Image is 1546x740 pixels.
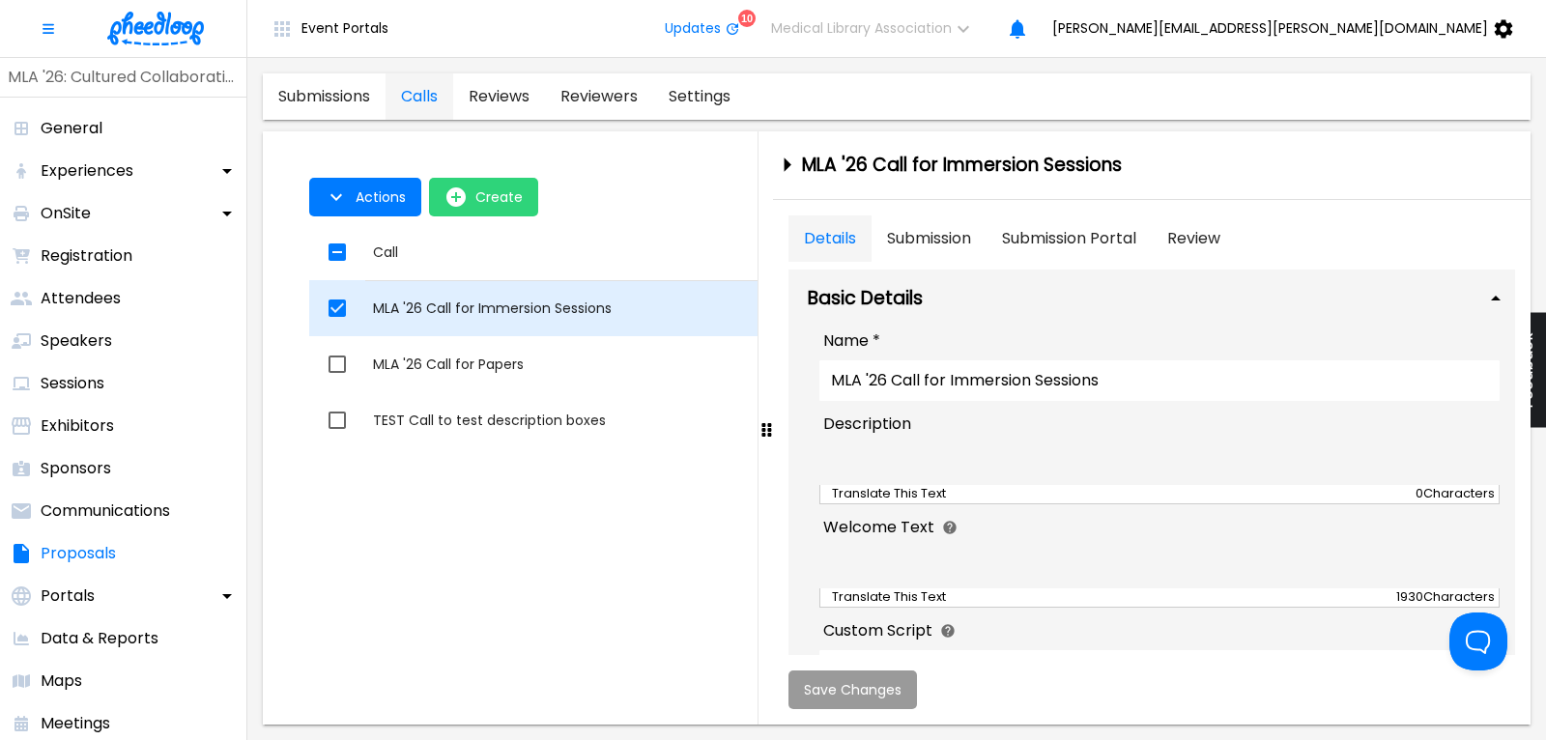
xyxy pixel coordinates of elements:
[788,215,872,262] button: tab-Details
[429,178,538,216] button: open-Create
[738,8,756,25] div: 10
[823,329,880,353] span: Name *
[373,299,1155,318] div: MLA '26 Call for Immersion Sessions
[41,117,102,140] p: General
[819,485,1500,504] div: 0 Characters
[1152,215,1236,262] button: tab-Review
[107,12,204,45] img: logo
[41,669,82,693] p: Maps
[41,202,91,225] p: OnSite
[41,159,133,183] p: Experiences
[942,520,958,535] svg: Click for more info
[365,235,406,270] button: Sort
[263,73,386,120] a: proposals-tab-submissions
[255,10,404,48] button: Event Portals
[758,131,773,725] div: drag-to-resize
[373,355,1155,374] div: MLA '26 Call for Papers
[41,499,170,523] p: Communications
[788,270,1515,326] div: Basic Details
[545,73,653,120] a: proposals-tab-reviewers
[824,485,954,503] button: Translate This Text
[453,73,545,120] a: proposals-tab-reviews
[1037,10,1538,48] button: [PERSON_NAME][EMAIL_ADDRESS][PERSON_NAME][DOMAIN_NAME]
[475,189,523,205] span: Create
[760,422,773,438] svg: Drag to resize
[802,155,1122,176] h3: MLA '26 Call for Immersion Sessions
[788,670,917,709] button: Save Changes
[823,413,911,436] span: Description
[823,516,934,539] span: Welcome Text
[823,619,932,642] span: Custom Script
[41,584,95,608] p: Portals
[804,682,902,697] span: Save Changes
[1052,20,1488,36] span: [PERSON_NAME][EMAIL_ADDRESS][PERSON_NAME][DOMAIN_NAME]
[987,215,1152,262] button: tab-Submission Portal
[1518,332,1536,409] span: Feedback
[940,623,956,639] svg: Click for more info
[41,627,158,650] p: Data & Reports
[819,588,1500,608] div: 1930 Characters
[872,215,987,262] button: tab-Submission
[263,73,746,120] div: proposals tabs
[41,372,104,395] p: Sessions
[665,20,721,36] span: Updates
[8,66,239,89] p: MLA '26: Cultured Collaborations
[301,20,388,36] span: Event Portals
[41,414,114,438] p: Exhibitors
[309,178,421,216] button: Actions
[386,73,453,120] a: proposals-tab-calls
[373,241,398,265] div: Call
[649,10,756,48] button: Updates10
[356,189,406,205] span: Actions
[41,287,121,310] p: Attendees
[824,588,954,607] button: Translate This Text
[373,411,1155,430] div: TEST Call to test description boxes
[653,73,746,120] a: proposals-tab-settings
[771,20,952,36] span: Medical Library Association
[41,244,132,268] p: Registration
[788,215,1515,262] div: simple tabs example
[1449,612,1507,670] iframe: Help Scout Beacon - Open
[41,329,112,353] p: Speakers
[41,457,111,480] p: Sponsors
[41,542,116,565] p: Proposals
[756,10,998,48] button: Medical Library Association
[41,712,110,735] p: Meetings
[773,146,802,185] button: close-drawer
